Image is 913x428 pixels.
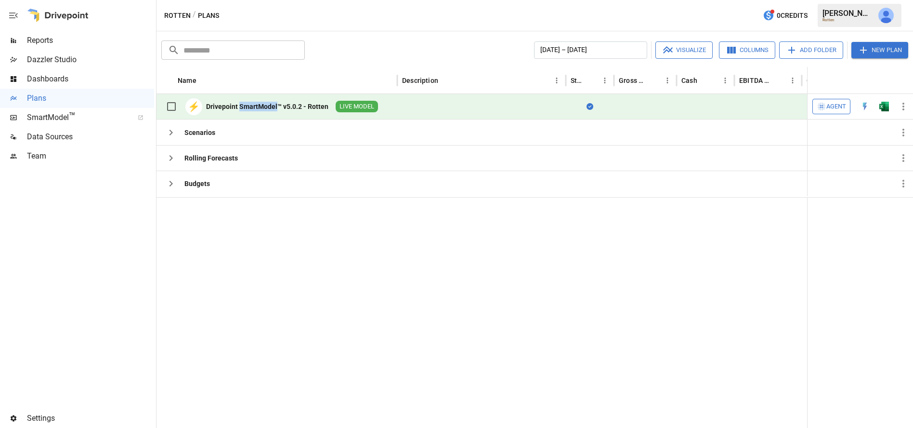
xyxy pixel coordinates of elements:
[812,99,850,114] button: Agent
[860,102,870,111] img: quick-edit-flash.b8aec18c.svg
[184,128,215,137] div: Scenarios
[184,153,238,163] div: Rolling Forecasts
[336,102,378,111] span: LIVE MODEL
[27,413,154,424] span: Settings
[851,42,908,58] button: New Plan
[27,150,154,162] span: Team
[647,74,661,87] button: Sort
[822,18,873,22] div: Rotten
[402,77,438,84] div: Description
[550,74,563,87] button: Description column menu
[661,74,674,87] button: Gross Margin column menu
[807,77,839,84] div: Gross Sales
[27,73,154,85] span: Dashboards
[718,74,732,87] button: Cash column menu
[184,179,210,188] div: Budgets
[587,102,593,111] div: Sync complete
[206,102,328,111] div: Drivepoint SmartModel™ v5.0.2 - Rotten
[439,74,453,87] button: Sort
[779,41,843,59] button: Add Folder
[777,10,808,22] span: 0 Credits
[571,77,584,84] div: Status
[860,102,870,111] div: Open in Quick Edit
[598,74,612,87] button: Status column menu
[786,74,799,87] button: EBITDA Margin column menu
[27,54,154,66] span: Dazzler Studio
[822,9,873,18] div: [PERSON_NAME]
[681,77,697,84] div: Cash
[879,102,889,111] div: Open in Excel
[27,35,154,46] span: Reports
[759,7,811,25] button: 0Credits
[698,74,712,87] button: Sort
[719,41,775,59] button: Columns
[164,10,191,22] button: Rotten
[197,74,211,87] button: Sort
[900,74,913,87] button: Sort
[193,10,196,22] div: /
[655,41,713,59] button: Visualize
[27,112,127,123] span: SmartModel
[826,101,846,112] span: Agent
[873,2,900,29] button: Jack Barned
[534,41,647,59] button: [DATE] – [DATE]
[27,93,154,104] span: Plans
[27,131,154,143] span: Data Sources
[619,77,646,84] div: Gross Margin
[772,74,786,87] button: Sort
[585,74,598,87] button: Sort
[69,110,76,122] span: ™
[879,102,889,111] img: excel-icon.76473adf.svg
[178,77,196,84] div: Name
[739,77,771,84] div: EBITDA Margin
[878,8,894,23] img: Jack Barned
[185,98,202,115] div: ⚡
